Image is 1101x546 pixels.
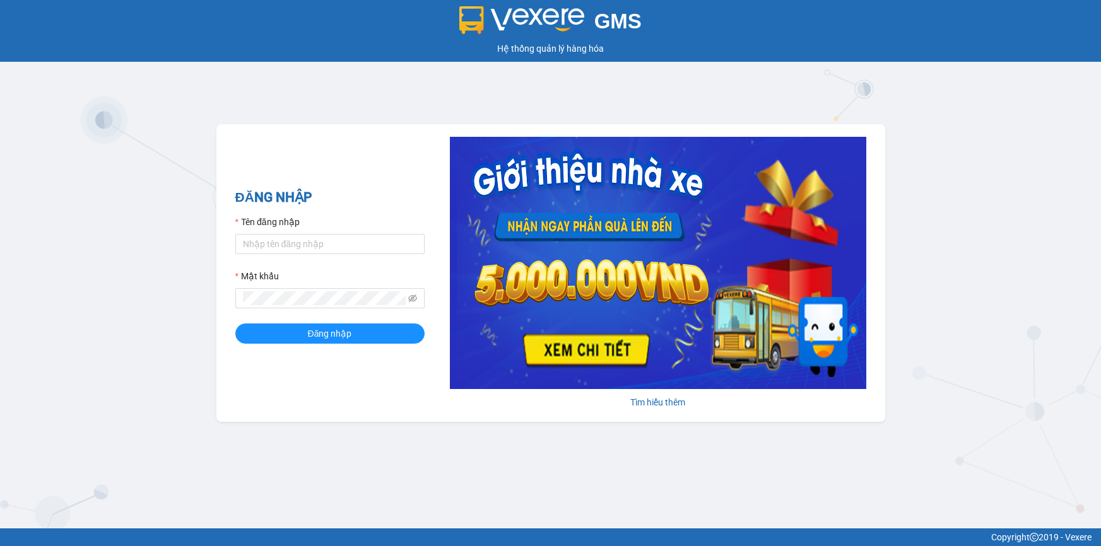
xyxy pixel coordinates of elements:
div: Copyright 2019 - Vexere [9,530,1092,544]
input: Mật khẩu [243,291,406,305]
a: GMS [459,19,642,29]
label: Tên đăng nhập [235,215,300,229]
input: Tên đăng nhập [235,234,425,254]
div: Hệ thống quản lý hàng hóa [3,42,1098,55]
div: Tìm hiểu thêm [450,395,866,409]
h2: ĐĂNG NHẬP [235,187,425,208]
button: Đăng nhập [235,323,425,344]
img: logo 2 [459,6,584,34]
label: Mật khẩu [235,269,279,283]
span: copyright [1030,533,1039,542]
span: eye-invisible [408,294,417,303]
img: banner-0 [450,137,866,389]
span: GMS [594,9,642,33]
span: Đăng nhập [308,327,352,340]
